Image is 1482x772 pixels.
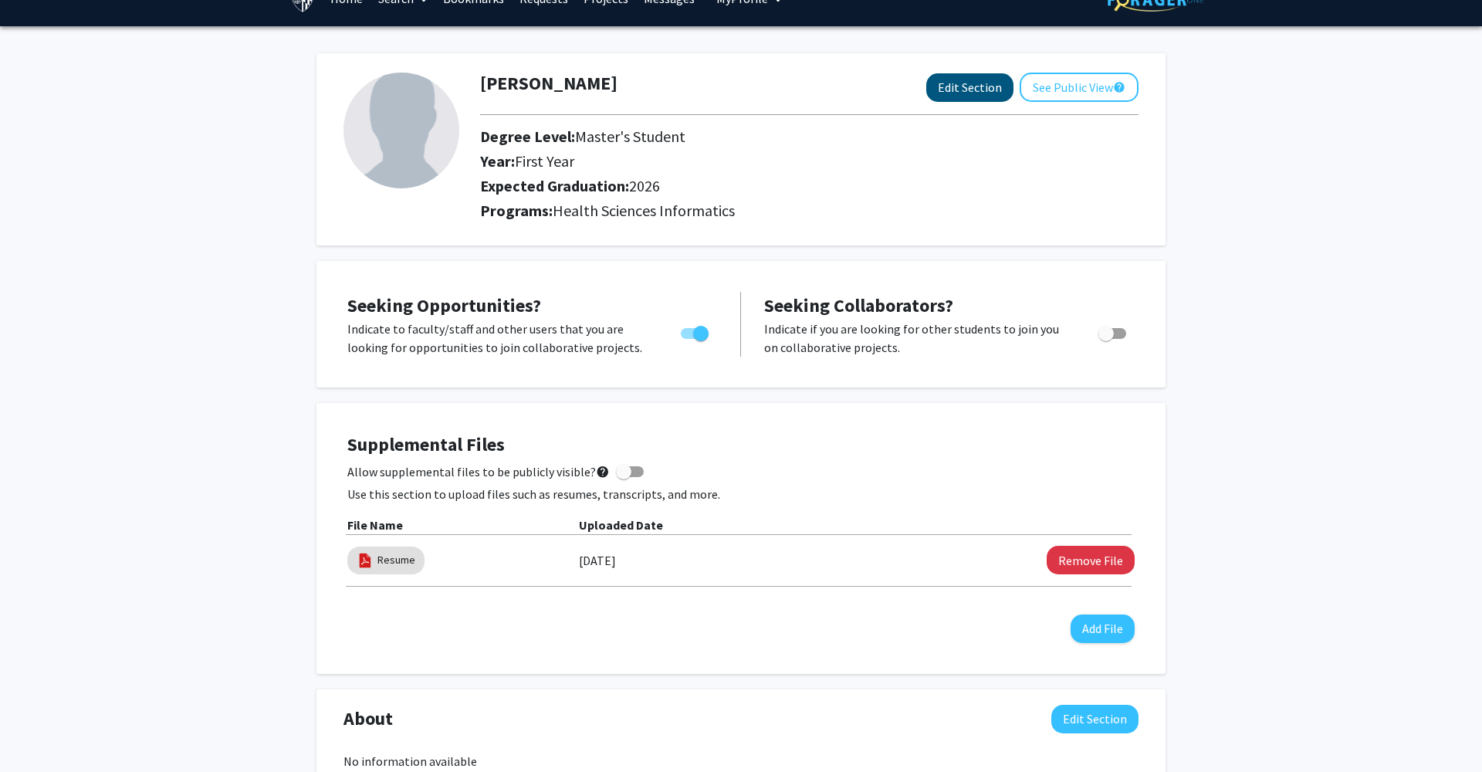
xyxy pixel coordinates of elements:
[12,703,66,760] iframe: Chat
[579,517,663,533] b: Uploaded Date
[579,547,616,574] label: [DATE]
[347,320,651,357] p: Indicate to faculty/staff and other users that you are looking for opportunities to join collabor...
[764,293,953,317] span: Seeking Collaborators?
[357,552,374,569] img: pdf_icon.png
[347,485,1135,503] p: Use this section to upload files such as resumes, transcripts, and more.
[764,320,1069,357] p: Indicate if you are looking for other students to join you on collaborative projects.
[347,293,541,317] span: Seeking Opportunities?
[515,151,574,171] span: First Year
[347,462,610,481] span: Allow supplemental files to be publicly visible?
[1071,615,1135,643] button: Add File
[553,201,735,220] span: Health Sciences Informatics
[377,552,415,568] a: Resume
[575,127,685,146] span: Master's Student
[926,73,1013,102] button: Edit Section
[629,176,660,195] span: 2026
[347,517,403,533] b: File Name
[480,152,1006,171] h2: Year:
[1113,78,1125,96] mat-icon: help
[675,320,717,343] div: Toggle
[343,73,459,188] img: Profile Picture
[1092,320,1135,343] div: Toggle
[343,705,393,733] span: About
[480,201,1139,220] h2: Programs:
[480,73,617,95] h1: [PERSON_NAME]
[1051,705,1139,733] button: Edit About
[480,127,1006,146] h2: Degree Level:
[596,462,610,481] mat-icon: help
[343,752,1139,770] div: No information available
[1047,546,1135,574] button: Remove Resume File
[347,434,1135,456] h4: Supplemental Files
[480,177,1006,195] h2: Expected Graduation:
[1020,73,1139,102] button: See Public View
